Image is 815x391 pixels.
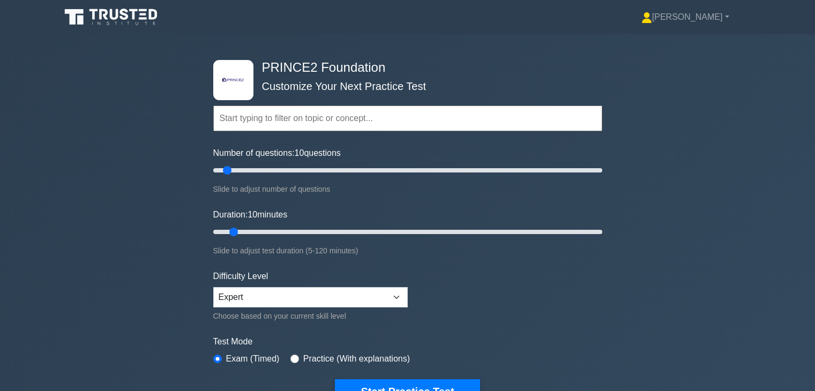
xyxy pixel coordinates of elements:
a: [PERSON_NAME] [616,6,755,28]
label: Duration: minutes [213,208,288,221]
label: Test Mode [213,335,602,348]
label: Difficulty Level [213,270,268,283]
span: 10 [295,148,304,157]
label: Exam (Timed) [226,352,280,365]
div: Slide to adjust number of questions [213,183,602,195]
div: Slide to adjust test duration (5-120 minutes) [213,244,602,257]
div: Choose based on your current skill level [213,310,408,322]
h4: PRINCE2 Foundation [258,60,550,76]
span: 10 [248,210,257,219]
label: Number of questions: questions [213,147,341,160]
label: Practice (With explanations) [303,352,410,365]
input: Start typing to filter on topic or concept... [213,106,602,131]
